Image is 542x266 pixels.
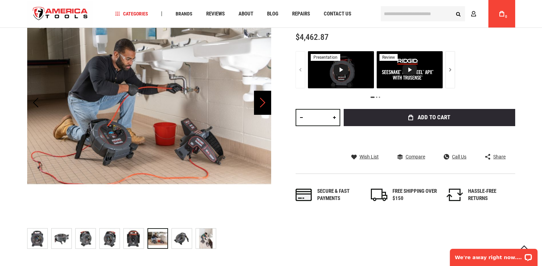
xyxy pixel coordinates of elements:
span: Call Us [452,154,466,159]
span: Brands [176,11,192,16]
span: 0 [505,15,507,19]
div: Secure & fast payments [317,188,362,202]
span: Contact Us [324,11,351,16]
div: RIDGID 70023 SSEESNAKE® MICRODRAIN APX WITH TRUSENSE [196,225,216,252]
button: Search [452,7,465,20]
span: Blog [267,11,278,16]
a: Categories [112,9,151,19]
span: Add to Cart [418,114,450,120]
div: RIDGID 70023 SSEESNAKE® MICRODRAIN APX WITH TRUSENSE [27,225,51,252]
span: $4,462.87 [296,32,329,42]
div: RIDGID 70023 SSEESNAKE® MICRODRAIN APX WITH TRUSENSE [51,225,75,252]
a: Call Us [444,154,466,160]
span: Share [493,154,506,159]
span: Categories [115,11,148,16]
span: Compare [406,154,425,159]
a: Repairs [289,9,313,19]
a: Wish List [351,154,379,160]
img: America Tools [27,1,94,27]
a: Reviews [203,9,228,19]
img: returns [446,189,463,201]
div: RIDGID 70023 SSEESNAKE® MICRODRAIN APX WITH TRUSENSE [172,225,196,252]
img: RIDGID 70023 SSEESNAKE® MICRODRAIN APX WITH TRUSENSE [76,229,96,248]
div: FREE SHIPPING OVER $150 [392,188,437,202]
a: Blog [264,9,281,19]
img: payments [296,189,312,201]
img: RIDGID 70023 SSEESNAKE® MICRODRAIN APX WITH TRUSENSE [27,229,47,248]
span: Repairs [292,11,310,16]
a: Brands [173,9,196,19]
div: RIDGID 70023 SSEESNAKE® MICRODRAIN APX WITH TRUSENSE [123,225,147,252]
img: RIDGID 70023 SSEESNAKE® MICRODRAIN APX WITH TRUSENSE [100,229,120,248]
img: RIDGID 70023 SSEESNAKE® MICRODRAIN APX WITH TRUSENSE [172,229,192,248]
a: About [235,9,256,19]
img: RIDGID 70023 SSEESNAKE® MICRODRAIN APX WITH TRUSENSE [196,229,216,248]
div: HASSLE-FREE RETURNS [468,188,513,202]
span: Reviews [206,11,225,16]
a: Compare [397,154,425,160]
button: Add to Cart [344,109,515,126]
div: RIDGID 70023 SSEESNAKE® MICRODRAIN APX WITH TRUSENSE [147,225,172,252]
div: RIDGID 70023 SSEESNAKE® MICRODRAIN APX WITH TRUSENSE [75,225,99,252]
img: RIDGID 70023 SSEESNAKE® MICRODRAIN APX WITH TRUSENSE [52,229,71,248]
a: store logo [27,1,94,27]
img: shipping [371,189,387,201]
div: RIDGID 70023 SSEESNAKE® MICRODRAIN APX WITH TRUSENSE [99,225,123,252]
iframe: Secure express checkout frame [342,128,517,148]
span: Wish List [360,154,379,159]
img: RIDGID 70023 SSEESNAKE® MICRODRAIN APX WITH TRUSENSE [124,229,144,248]
span: About [239,11,253,16]
a: Contact Us [321,9,354,19]
iframe: LiveChat chat widget [445,244,542,266]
